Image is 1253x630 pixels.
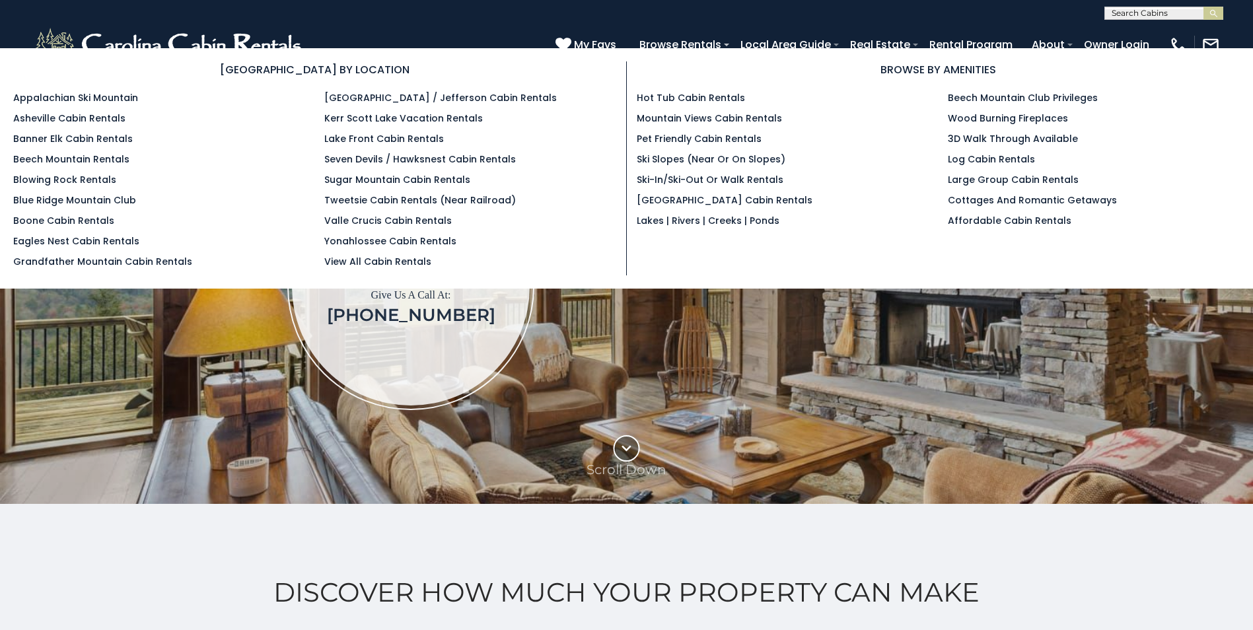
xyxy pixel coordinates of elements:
img: mail-regular-white.png [1201,36,1220,54]
a: About [1025,33,1071,56]
p: Scroll Down [587,462,666,477]
a: Ski Slopes (Near or On Slopes) [637,153,785,166]
a: [PHONE_NUMBER] [327,304,495,326]
a: Blowing Rock Rentals [13,173,116,186]
p: Give Us A Call At: [308,286,513,304]
a: Browse Rentals [633,33,728,56]
a: Pet Friendly Cabin Rentals [637,132,762,145]
h3: BROWSE BY AMENITIES [637,61,1240,78]
h3: [GEOGRAPHIC_DATA] BY LOCATION [13,61,616,78]
a: Owner Login [1077,33,1156,56]
a: [GEOGRAPHIC_DATA] / Jefferson Cabin Rentals [324,91,557,104]
img: White-1-2.png [33,25,307,65]
a: Valle Crucis Cabin Rentals [324,214,452,227]
a: Cottages and Romantic Getaways [948,193,1117,207]
a: Appalachian Ski Mountain [13,91,138,104]
a: Lakes | Rivers | Creeks | Ponds [637,214,779,227]
a: Sugar Mountain Cabin Rentals [324,173,470,186]
a: Yonahlossee Cabin Rentals [324,234,456,248]
a: Eagles Nest Cabin Rentals [13,234,139,248]
a: Local Area Guide [734,33,838,56]
a: Beech Mountain Rentals [13,153,129,166]
img: phone-regular-white.png [1169,36,1188,54]
a: Wood Burning Fireplaces [948,112,1068,125]
a: Rental Program [923,33,1019,56]
h2: Discover How Much Your Property Can Make [33,577,1220,608]
a: [GEOGRAPHIC_DATA] Cabin Rentals [637,193,812,207]
a: Hot Tub Cabin Rentals [637,91,745,104]
a: Beech Mountain Club Privileges [948,91,1098,104]
span: My Favs [574,36,616,53]
a: Ski-in/Ski-Out or Walk Rentals [637,173,783,186]
a: 3D Walk Through Available [948,132,1078,145]
a: Real Estate [843,33,917,56]
a: My Favs [555,36,620,53]
a: Mountain Views Cabin Rentals [637,112,782,125]
a: Lake Front Cabin Rentals [324,132,444,145]
a: Affordable Cabin Rentals [948,214,1071,227]
a: Large Group Cabin Rentals [948,173,1079,186]
a: Kerr Scott Lake Vacation Rentals [324,112,483,125]
a: Boone Cabin Rentals [13,214,114,227]
a: View All Cabin Rentals [324,255,431,268]
a: Blue Ridge Mountain Club [13,193,136,207]
a: Asheville Cabin Rentals [13,112,125,125]
a: Banner Elk Cabin Rentals [13,132,133,145]
a: Tweetsie Cabin Rentals (Near Railroad) [324,193,516,207]
a: Seven Devils / Hawksnest Cabin Rentals [324,153,516,166]
a: Grandfather Mountain Cabin Rentals [13,255,192,268]
a: Log Cabin Rentals [948,153,1035,166]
